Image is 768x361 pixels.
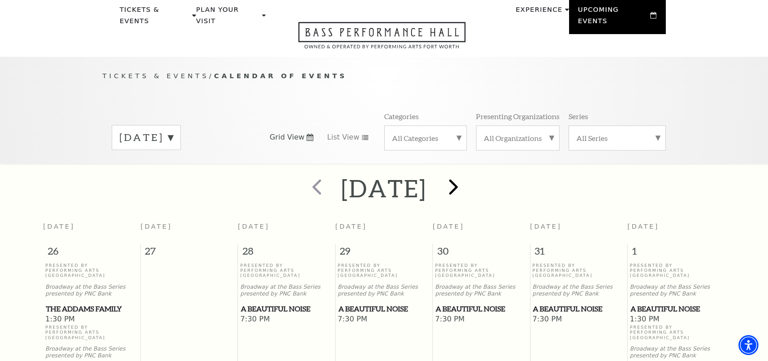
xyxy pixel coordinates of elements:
span: 1:30 PM [45,315,138,325]
a: A Beautiful Noise [435,303,528,315]
span: A Beautiful Noise [630,303,722,315]
span: A Beautiful Noise [436,303,527,315]
p: Tickets & Events [120,4,190,32]
span: [DATE] [433,223,465,230]
button: prev [299,172,332,205]
span: 31 [530,244,627,262]
span: [DATE] [628,223,659,230]
p: Presented By Performing Arts [GEOGRAPHIC_DATA] [630,325,723,340]
span: 27 [141,244,238,262]
span: 1:30 PM [630,315,723,325]
h2: [DATE] [341,174,427,203]
span: The Addams Family [46,303,138,315]
span: 7:30 PM [532,315,625,325]
p: Series [569,111,588,121]
span: Tickets & Events [103,72,209,80]
a: A Beautiful Noise [338,303,431,315]
p: Presented By Performing Arts [GEOGRAPHIC_DATA] [45,263,138,278]
span: [DATE] [140,223,172,230]
button: next [436,172,469,205]
p: Categories [384,111,419,121]
a: A Beautiful Noise [240,303,333,315]
span: [DATE] [530,223,562,230]
span: 7:30 PM [435,315,528,325]
a: The Addams Family [45,303,138,315]
span: 1 [628,244,725,262]
label: All Organizations [484,133,552,143]
a: Open this option [266,22,498,57]
p: Broadway at the Bass Series presented by PNC Bank [630,346,723,359]
span: A Beautiful Noise [338,303,430,315]
p: Experience [515,4,562,20]
span: 7:30 PM [240,315,333,325]
label: All Categories [392,133,459,143]
p: Presented By Performing Arts [GEOGRAPHIC_DATA] [338,263,431,278]
span: [DATE] [43,223,75,230]
span: Calendar of Events [214,72,347,80]
p: Presented By Performing Arts [GEOGRAPHIC_DATA] [532,263,625,278]
span: 26 [43,244,140,262]
p: Broadway at the Bass Series presented by PNC Bank [45,346,138,359]
label: [DATE] [119,130,173,145]
span: [DATE] [335,223,367,230]
a: A Beautiful Noise [532,303,625,315]
p: Presented By Performing Arts [GEOGRAPHIC_DATA] [435,263,528,278]
p: Broadway at the Bass Series presented by PNC Bank [45,284,138,297]
p: Broadway at the Bass Series presented by PNC Bank [630,284,723,297]
a: A Beautiful Noise [630,303,723,315]
p: Broadway at the Bass Series presented by PNC Bank [435,284,528,297]
span: List View [327,132,359,142]
p: Presented By Performing Arts [GEOGRAPHIC_DATA] [630,263,723,278]
span: Grid View [270,132,305,142]
p: Plan Your Visit [196,4,260,32]
span: 30 [433,244,530,262]
p: Presented By Performing Arts [GEOGRAPHIC_DATA] [240,263,333,278]
p: / [103,70,666,82]
div: Accessibility Menu [738,335,758,355]
p: Broadway at the Bass Series presented by PNC Bank [240,284,333,297]
label: All Series [576,133,658,143]
span: A Beautiful Noise [241,303,332,315]
span: [DATE] [238,223,270,230]
span: 29 [336,244,432,262]
p: Upcoming Events [578,4,649,32]
p: Broadway at the Bass Series presented by PNC Bank [532,284,625,297]
span: 7:30 PM [338,315,431,325]
p: Presented By Performing Arts [GEOGRAPHIC_DATA] [45,325,138,340]
p: Broadway at the Bass Series presented by PNC Bank [338,284,431,297]
span: 28 [238,244,335,262]
p: Presenting Organizations [476,111,560,121]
